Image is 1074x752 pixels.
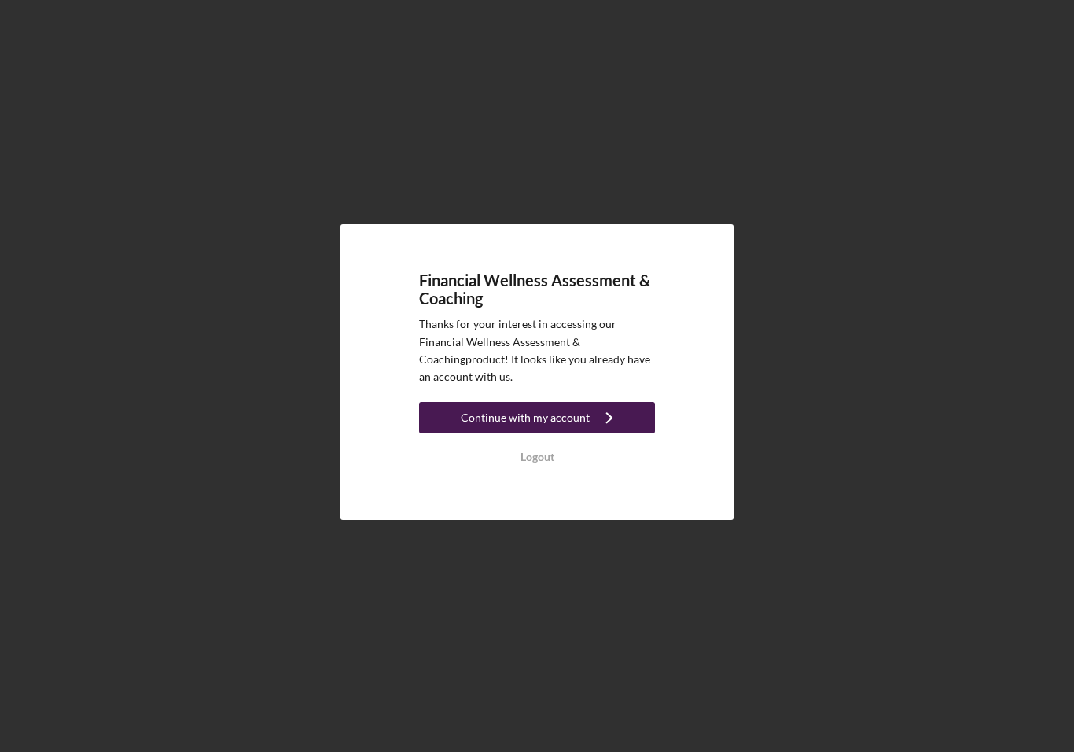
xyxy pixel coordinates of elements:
[419,441,655,473] button: Logout
[419,315,655,386] p: Thanks for your interest in accessing our Financial Wellness Assessment & Coaching product! It lo...
[419,402,655,437] a: Continue with my account
[520,441,554,473] div: Logout
[419,402,655,433] button: Continue with my account
[461,402,590,433] div: Continue with my account
[419,271,655,308] h4: Financial Wellness Assessment & Coaching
